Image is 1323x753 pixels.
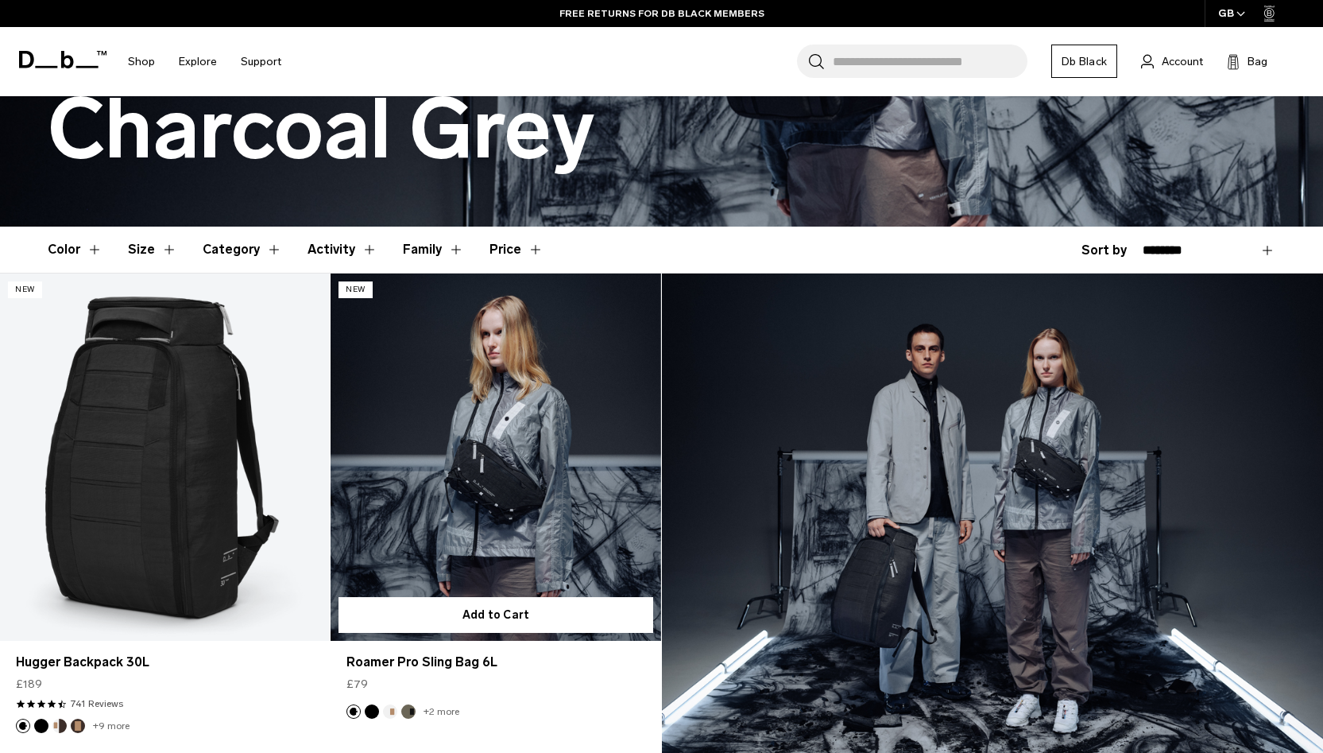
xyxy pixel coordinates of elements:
button: Toggle Price [489,227,544,273]
button: Toggle Filter [128,227,177,273]
a: +9 more [93,720,130,732]
a: Explore [179,33,217,90]
a: Support [241,33,281,90]
button: Espresso [71,719,85,733]
span: £189 [16,676,42,693]
span: Bag [1248,53,1267,70]
button: Toggle Filter [308,227,377,273]
button: Toggle Filter [203,227,282,273]
a: +2 more [424,706,459,717]
button: Bag [1227,52,1267,71]
button: Black Out [34,719,48,733]
p: New [338,281,373,298]
button: Toggle Filter [403,227,464,273]
a: Account [1141,52,1203,71]
button: Add to Cart [338,597,652,633]
button: Cappuccino [52,719,67,733]
nav: Main Navigation [116,27,293,96]
a: Db Black [1051,45,1117,78]
span: Account [1162,53,1203,70]
h1: Charcoal Grey [48,83,595,176]
button: Toggle Filter [48,227,103,273]
button: Oatmilk [383,704,397,719]
a: Roamer Pro Sling Bag 6L [331,274,660,640]
button: Charcoal Grey [346,704,361,719]
a: FREE RETURNS FOR DB BLACK MEMBERS [559,6,764,21]
button: Black Out [365,704,379,719]
a: Hugger Backpack 30L [16,653,314,672]
button: Charcoal Grey [16,719,30,733]
a: 741 reviews [71,697,123,711]
button: Forest Green [401,704,416,719]
span: £79 [346,676,368,693]
a: Roamer Pro Sling Bag 6L [346,653,644,672]
p: New [8,281,42,298]
a: Shop [128,33,155,90]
